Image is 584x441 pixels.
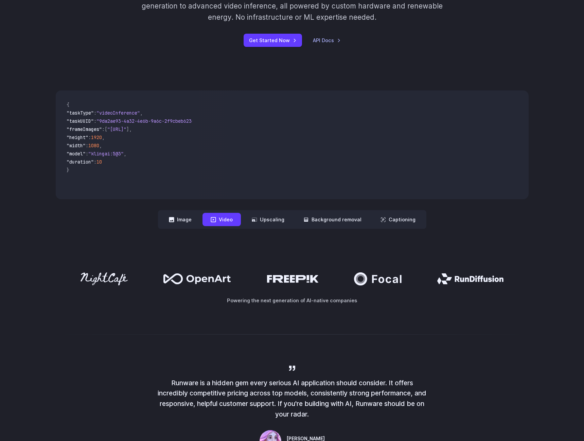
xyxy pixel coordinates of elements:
a: Get Started Now [244,34,302,47]
span: "taskUUID" [67,118,94,124]
span: : [94,110,96,116]
span: "videoInference" [96,110,140,116]
span: 1920 [91,134,102,140]
span: : [88,134,91,140]
span: ] [126,126,129,132]
span: , [124,151,126,157]
span: 1080 [88,142,99,149]
button: Video [202,213,241,226]
button: Background removal [295,213,370,226]
button: Image [161,213,200,226]
span: , [99,142,102,149]
p: Runware is a hidden gem every serious AI application should consider. It offers incredibly compet... [156,378,428,420]
span: , [140,110,143,116]
span: , [129,126,132,132]
span: "frameImages" [67,126,102,132]
button: Captioning [372,213,424,226]
span: "taskType" [67,110,94,116]
span: "duration" [67,159,94,165]
span: "9da2ae93-4a32-4e6b-9a6c-2f9cbeb62301" [96,118,200,124]
span: , [102,134,105,140]
span: "klingai:5@3" [88,151,124,157]
p: Powering the next generation of AI-native companies [56,296,529,304]
button: Upscaling [244,213,293,226]
span: : [102,126,105,132]
span: "height" [67,134,88,140]
span: [ [105,126,107,132]
span: : [94,118,96,124]
span: : [86,142,88,149]
span: : [94,159,96,165]
span: } [67,167,69,173]
span: : [86,151,88,157]
span: "width" [67,142,86,149]
a: API Docs [313,36,341,44]
span: "model" [67,151,86,157]
span: "[URL]" [107,126,126,132]
span: 10 [96,159,102,165]
span: { [67,102,69,108]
